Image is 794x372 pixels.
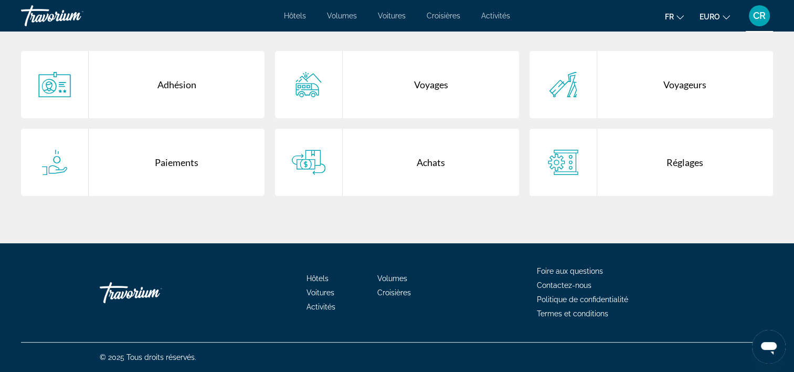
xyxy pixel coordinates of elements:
div: Paiements [89,129,264,196]
a: Croisières [427,12,460,20]
a: Hôtels [284,12,306,20]
div: Réglages [597,129,773,196]
a: Voitures [378,12,406,20]
a: Rentre chez toi [100,277,205,308]
a: Hôtels [306,274,329,283]
div: Achats [343,129,518,196]
span: CR [753,11,766,21]
a: Foire aux questions [537,267,603,275]
button: Changer de devise [700,9,730,24]
iframe: Bouton de lancement de la fenêtre de messagerie [752,330,786,364]
div: Voyageurs [597,51,773,118]
a: Activités [481,12,510,20]
div: Voyages [343,51,518,118]
a: Réglages [530,129,773,196]
a: Volumes [377,274,407,283]
button: Changer la langue [665,9,684,24]
a: Politique de confidentialité [537,295,628,304]
a: Voyageurs [530,51,773,118]
a: Volumes [327,12,357,20]
a: Achats [275,129,518,196]
div: Adhésion [89,51,264,118]
a: Voyages [275,51,518,118]
a: Termes et conditions [537,309,608,318]
a: Adhésion [21,51,264,118]
button: Menu utilisateur [746,5,773,27]
span: Fr [665,13,674,21]
a: Croisières [377,288,411,297]
a: Contactez-nous [537,281,591,290]
a: Paiements [21,129,264,196]
a: Travorium [21,2,126,29]
span: EURO [700,13,720,21]
a: Voitures [306,288,334,297]
span: © 2025 Tous droits réservés. [100,353,196,361]
a: Activités [306,303,335,311]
